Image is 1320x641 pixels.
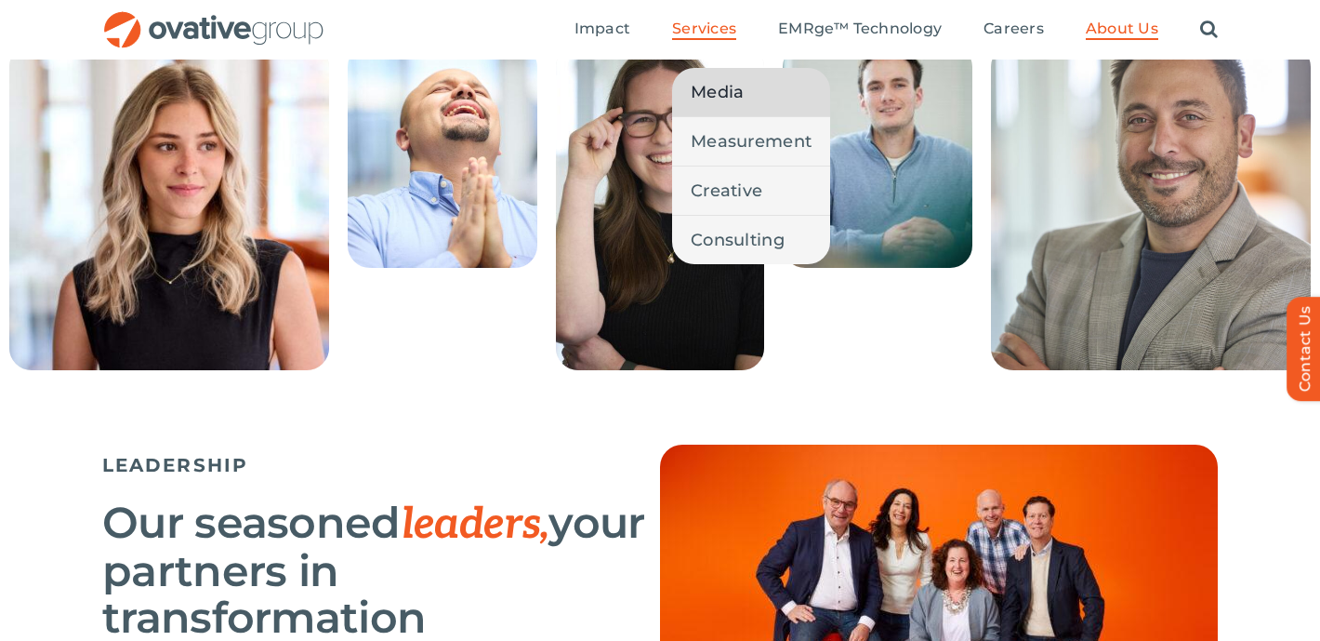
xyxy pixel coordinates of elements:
[102,500,660,641] h2: Our seasoned your partners in transformation
[778,20,942,38] span: EMRge™ Technology
[672,68,830,116] a: Media
[556,45,764,370] img: 240424_Ovative Group_Chicago_Portrait- 1114 (1)
[672,20,736,38] span: Services
[778,20,942,40] a: EMRge™ Technology
[401,499,548,551] span: leaders,
[9,45,329,370] img: People – Collage Sadie
[783,45,972,268] img: People – Collage Casey
[574,20,630,38] span: Impact
[983,20,1044,40] a: Careers
[691,227,785,253] span: Consulting
[672,117,830,166] a: Measurement
[672,20,736,40] a: Services
[574,20,630,40] a: Impact
[672,216,830,264] a: Consulting
[691,128,812,154] span: Measurement
[691,79,744,105] span: Media
[1086,20,1158,38] span: About Us
[1200,20,1218,40] a: Search
[991,45,1311,370] img: 240424_Ovative Group_Chicago_Portrait- 1521 (1)
[983,20,1044,38] span: Careers
[1086,20,1158,40] a: About Us
[672,167,830,215] a: Creative
[691,178,762,204] span: Creative
[102,454,660,476] h5: LEADERSHIP
[348,45,537,268] img: People – Collage Roman
[102,9,325,27] a: OG_Full_horizontal_RGB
